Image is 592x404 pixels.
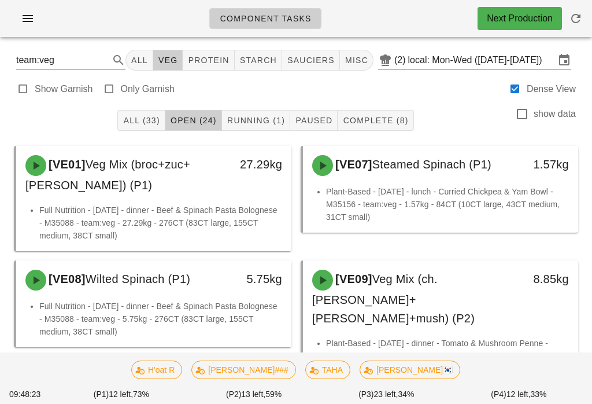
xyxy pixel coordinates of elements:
div: 1.57kg [515,155,569,174]
span: Running (1) [227,116,285,125]
span: sauciers [287,56,335,65]
div: 09:48:23 [7,386,55,403]
span: Veg Mix (broc+zuc+[PERSON_NAME]) (P1) [25,158,190,192]
span: Veg Mix (ch.[PERSON_NAME]+[PERSON_NAME]+mush) (P2) [312,273,475,325]
button: misc [340,50,373,71]
div: (P1) 73% [55,386,187,403]
button: veg [153,50,183,71]
div: (P4) 33% [453,386,585,403]
span: Open (24) [170,116,217,125]
button: Running (1) [222,110,290,131]
button: Complete (8) [338,110,413,131]
span: Complete (8) [342,116,408,125]
div: 8.85kg [515,270,569,288]
span: [VE07] [333,158,372,171]
span: misc [345,56,368,65]
button: All (33) [117,110,165,131]
span: starch [239,56,277,65]
label: show data [534,108,576,120]
div: Next Production [487,12,553,25]
span: [PERSON_NAME]### [199,361,289,379]
li: Plant-Based - [DATE] - lunch - Curried Chickpea & Yam Bowl - M35156 - team:veg - 1.57kg - 84CT (1... [326,185,569,223]
div: 5.75kg [228,270,282,288]
div: (P2) 59% [188,386,320,403]
a: Component Tasks [209,8,321,29]
span: Component Tasks [219,14,311,23]
span: [VE09] [333,273,372,285]
span: Wilted Spinach (P1) [86,273,191,285]
span: Steamed Spinach (P1) [372,158,491,171]
span: Paused [295,116,332,125]
button: Open (24) [165,110,222,131]
div: 27.29kg [228,155,282,174]
li: Full Nutrition - [DATE] - dinner - Beef & Spinach Pasta Bolognese - M35088 - team:veg - 5.75kg - ... [39,300,282,338]
div: (P3) 34% [320,386,453,403]
li: Full Nutrition - [DATE] - dinner - Beef & Spinach Pasta Bolognese - M35088 - team:veg - 27.29kg -... [39,204,282,242]
span: [VE01] [46,158,86,171]
span: TAHA [313,361,343,379]
span: veg [158,56,178,65]
span: 12 left, [506,390,531,399]
li: Plant-Based - [DATE] - dinner - Tomato & Mushroom Penne - M35163 - team:veg - 8.85kg - 78CT (28CT... [326,337,569,375]
span: 13 left, [241,390,265,399]
div: (2) [394,54,408,66]
label: Show Garnish [35,83,93,95]
button: Paused [290,110,338,131]
span: H'oat R [139,361,175,379]
span: 23 left, [374,390,398,399]
span: All [131,56,148,65]
span: 12 left, [109,390,133,399]
span: [PERSON_NAME]🇰🇷 [367,361,453,379]
label: Dense View [527,83,576,95]
span: [VE08] [46,273,86,285]
span: protein [187,56,229,65]
button: protein [183,50,234,71]
label: Only Garnish [121,83,175,95]
button: All [125,50,153,71]
button: starch [235,50,282,71]
span: All (33) [123,116,160,125]
button: sauciers [282,50,340,71]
